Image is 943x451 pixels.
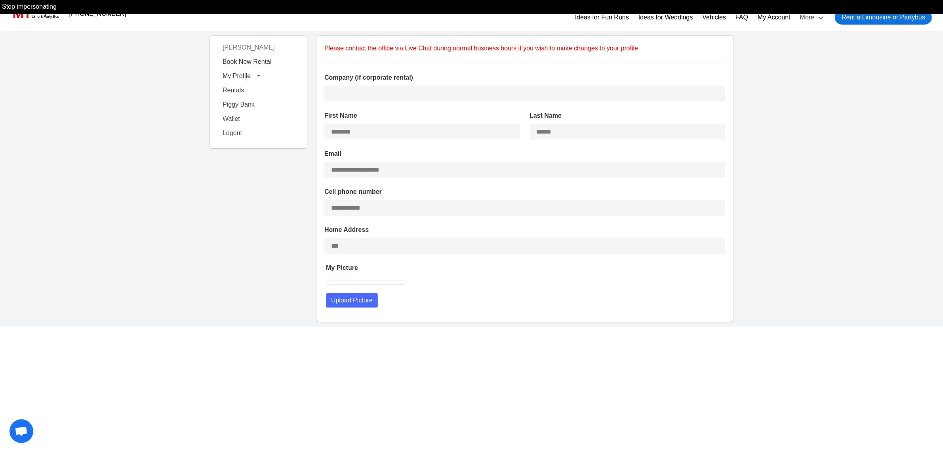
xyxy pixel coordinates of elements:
label: First Name [324,111,520,120]
a: Logout [218,126,299,140]
button: Upload Picture [326,293,378,308]
a: FAQ [735,13,748,22]
a: Ideas for Fun Runs [575,13,629,22]
span: Upload Picture [331,296,373,305]
div: Open chat [10,419,33,443]
label: Last Name [530,111,725,120]
a: Book New Rental [218,55,299,69]
button: My Profile [218,69,299,83]
a: Rent a Limousine or Partybus [835,10,932,25]
a: [PHONE_NUMBER] [65,6,131,22]
a: Piggy Bank [218,97,299,112]
label: My Picture [326,263,725,273]
img: 150 [326,281,405,285]
label: Email [324,149,725,159]
label: Home Address [324,225,725,235]
a: Vehicles [702,13,726,22]
a: Wallet [218,112,299,126]
p: Please contact the office via Live Chat during normal business hours if you wish to make changes ... [324,44,725,53]
span: My Profile [223,73,251,79]
img: MotorToys Logo [11,8,60,19]
a: Stop impersonating [2,3,57,10]
a: More [795,7,830,28]
a: My Account [758,13,791,22]
label: Cell phone number [324,187,725,197]
label: Company (if corporate rental) [324,73,725,82]
span: [PERSON_NAME] [218,41,280,54]
a: Rentals [218,83,299,97]
span: Rent a Limousine or Partybus [842,13,925,22]
a: Ideas for Weddings [638,13,693,22]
